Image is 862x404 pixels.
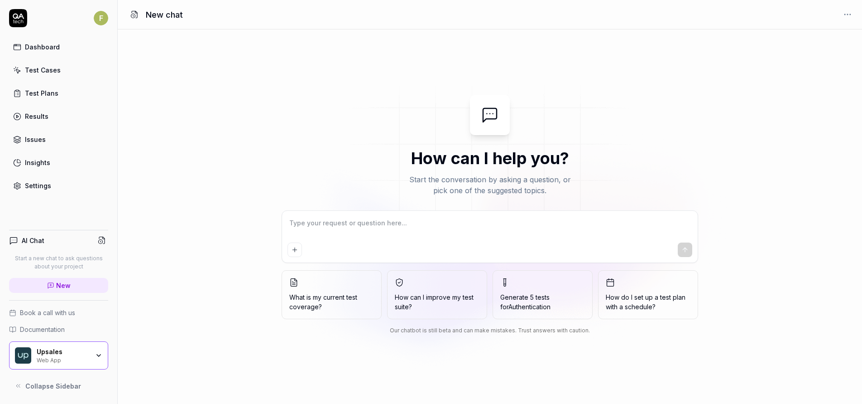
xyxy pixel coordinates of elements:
[146,9,183,21] h1: New chat
[387,270,487,319] button: How can I improve my test suite?
[94,9,108,27] button: F
[37,356,89,363] div: Web App
[25,88,58,98] div: Test Plans
[9,278,108,293] a: New
[25,158,50,167] div: Insights
[22,236,44,245] h4: AI Chat
[606,292,690,312] span: How do I set up a test plan with a schedule?
[9,325,108,334] a: Documentation
[25,381,81,391] span: Collapse Sidebar
[9,254,108,271] p: Start a new chat to ask questions about your project
[9,131,108,148] a: Issues
[20,308,75,317] span: Book a call with us
[9,377,108,395] button: Collapse Sidebar
[598,270,698,319] button: How do I set up a test plan with a schedule?
[493,270,593,319] button: Generate 5 tests forAuthentication
[9,154,108,171] a: Insights
[287,243,302,257] button: Add attachment
[25,135,46,144] div: Issues
[289,292,374,312] span: What is my current test coverage?
[9,177,108,195] a: Settings
[25,42,60,52] div: Dashboard
[94,11,108,25] span: F
[20,325,65,334] span: Documentation
[282,326,698,335] div: Our chatbot is still beta and can make mistakes. Trust answers with caution.
[395,292,479,312] span: How can I improve my test suite?
[15,347,31,364] img: Upsales Logo
[500,293,551,311] span: Generate 5 tests for Authentication
[9,84,108,102] a: Test Plans
[9,107,108,125] a: Results
[9,61,108,79] a: Test Cases
[37,348,89,356] div: Upsales
[25,181,51,190] div: Settings
[9,38,108,56] a: Dashboard
[9,308,108,317] a: Book a call with us
[56,281,71,290] span: New
[9,341,108,370] button: Upsales LogoUpsalesWeb App
[25,65,61,75] div: Test Cases
[25,112,48,121] div: Results
[282,270,382,319] button: What is my current test coverage?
